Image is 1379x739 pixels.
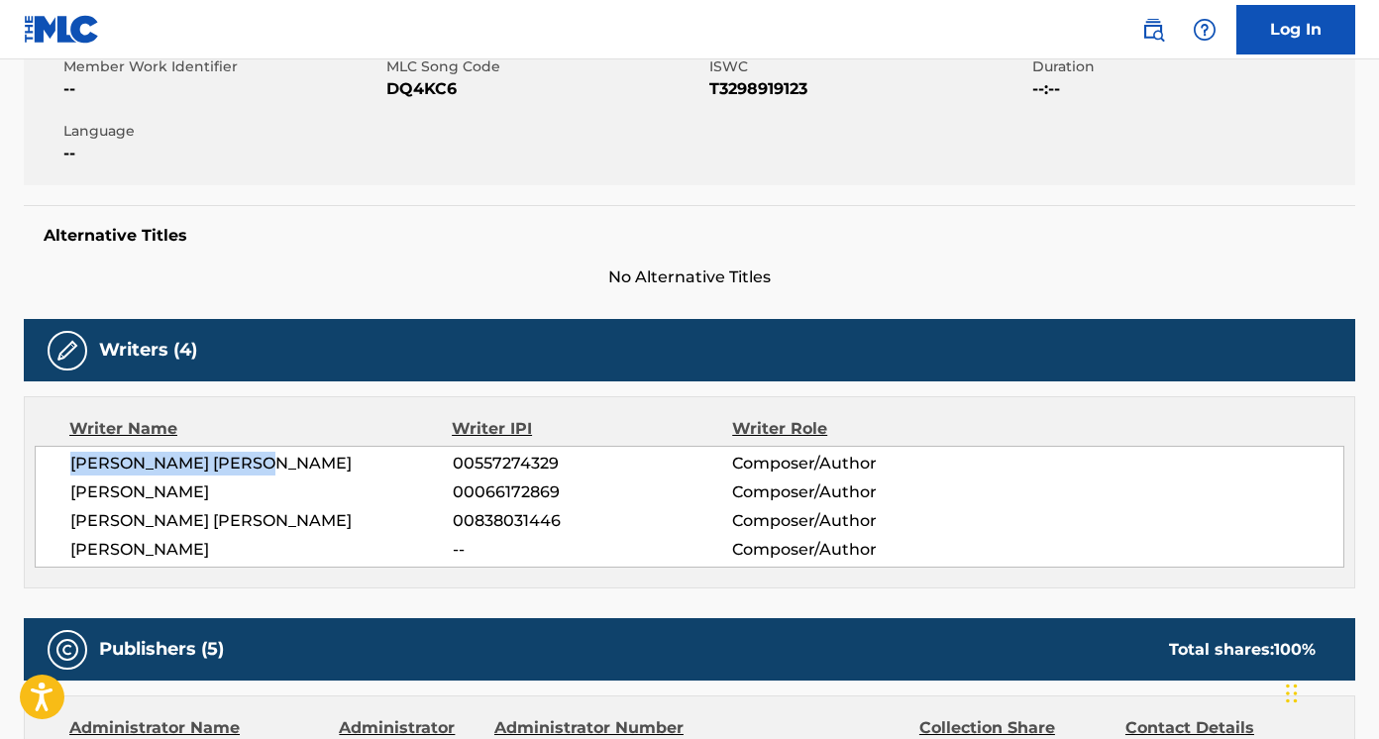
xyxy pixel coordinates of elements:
img: Publishers [55,638,79,662]
span: Composer/Author [732,509,987,533]
span: [PERSON_NAME] [PERSON_NAME] [70,509,453,533]
span: T3298919123 [709,77,1027,101]
span: -- [453,538,733,562]
iframe: Chat Widget [1280,644,1379,739]
a: Log In [1236,5,1355,54]
span: -- [63,77,381,101]
a: Public Search [1133,10,1173,50]
span: Language [63,121,381,142]
span: --:-- [1032,77,1350,101]
h5: Publishers (5) [99,638,224,661]
div: Writer IPI [452,417,732,441]
span: 00838031446 [453,509,733,533]
span: 00557274329 [453,452,733,475]
h5: Alternative Titles [44,226,1335,246]
span: [PERSON_NAME] [70,538,453,562]
span: Composer/Author [732,452,987,475]
div: Total shares: [1169,638,1316,662]
div: Writer Role [732,417,987,441]
span: -- [63,142,381,165]
span: 00066172869 [453,480,733,504]
img: search [1141,18,1165,42]
h5: Writers (4) [99,339,197,362]
span: MLC Song Code [386,56,704,77]
span: [PERSON_NAME] [70,480,453,504]
span: Member Work Identifier [63,56,381,77]
img: Writers [55,339,79,363]
span: Duration [1032,56,1350,77]
img: help [1193,18,1217,42]
img: MLC Logo [24,15,100,44]
span: Composer/Author [732,480,987,504]
div: Drag [1286,664,1298,723]
span: ISWC [709,56,1027,77]
span: Composer/Author [732,538,987,562]
span: DQ4KC6 [386,77,704,101]
div: Writer Name [69,417,452,441]
span: No Alternative Titles [24,265,1355,289]
div: Help [1185,10,1224,50]
span: 100 % [1274,640,1316,659]
span: [PERSON_NAME] [PERSON_NAME] [70,452,453,475]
